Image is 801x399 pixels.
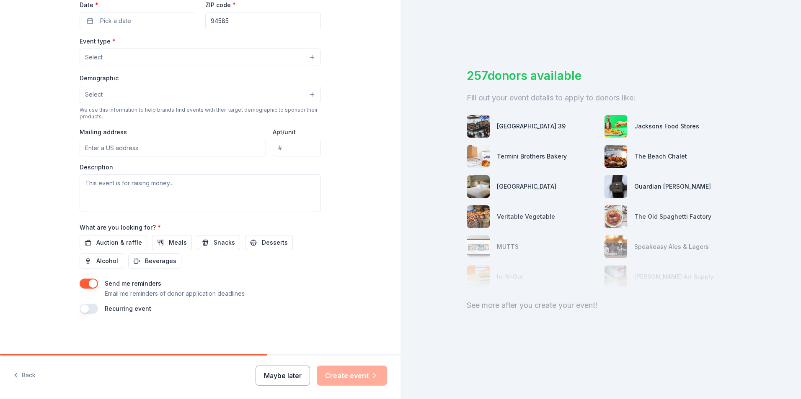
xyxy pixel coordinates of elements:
img: photo for Guardian Angel Device [605,175,627,198]
span: Snacks [214,238,235,248]
label: Description [80,163,113,171]
button: Maybe later [256,366,310,386]
button: Snacks [197,235,240,250]
label: Recurring event [105,305,151,312]
div: Fill out your event details to apply to donors like: [467,91,735,105]
div: The Beach Chalet [634,151,687,161]
img: photo for Boomtown Casino Resort [467,175,490,198]
div: [GEOGRAPHIC_DATA] [497,182,556,192]
label: Demographic [80,74,119,82]
button: Alcohol [80,253,123,269]
label: Date [80,1,195,9]
div: [GEOGRAPHIC_DATA] 39 [497,121,566,131]
button: Meals [152,235,192,250]
label: Apt/unit [273,128,296,136]
label: What are you looking for? [80,223,161,232]
img: photo for Termini Brothers Bakery [467,145,490,168]
div: We use this information to help brands find events with their target demographic to sponsor their... [80,107,321,120]
p: Email me reminders of donor application deadlines [105,289,245,299]
label: Send me reminders [105,280,161,287]
span: Meals [169,238,187,248]
span: Select [85,52,103,62]
div: Guardian [PERSON_NAME] [634,182,711,192]
div: 257 donors available [467,67,735,84]
div: Termini Brothers Bakery [497,151,567,161]
button: Select [80,49,321,66]
span: Select [85,90,103,100]
div: Jacksons Food Stores [634,121,699,131]
input: Enter a US address [80,140,266,156]
button: Beverages [128,253,181,269]
button: Select [80,86,321,103]
span: Auction & raffle [96,238,142,248]
label: Mailing address [80,128,127,136]
input: # [273,140,321,156]
button: Pick a date [80,13,195,29]
span: Desserts [262,238,288,248]
label: ZIP code [205,1,236,9]
input: 12345 (U.S. only) [205,13,321,29]
label: Event type [80,37,116,46]
div: See more after you create your event! [467,299,735,312]
span: Pick a date [100,16,131,26]
span: Alcohol [96,256,118,266]
img: photo for Jacksons Food Stores [605,115,627,138]
img: photo for San Francisco Pier 39 [467,115,490,138]
button: Auction & raffle [80,235,147,250]
span: Beverages [145,256,176,266]
img: photo for The Beach Chalet [605,145,627,168]
button: Desserts [245,235,293,250]
button: Back [13,367,36,384]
